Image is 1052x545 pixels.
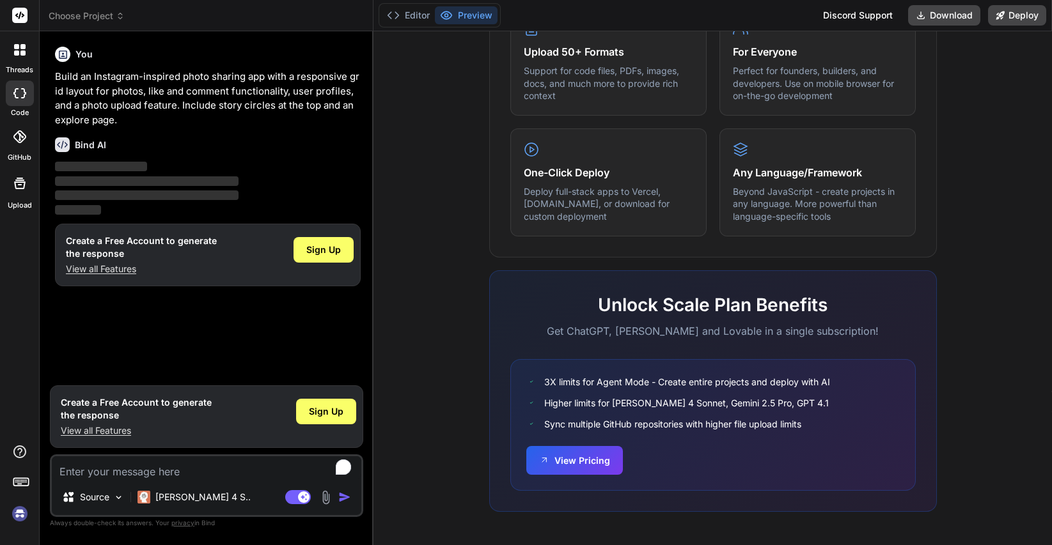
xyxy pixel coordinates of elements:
p: Get ChatGPT, [PERSON_NAME] and Lovable in a single subscription! [510,323,916,339]
h6: Bind AI [75,139,106,151]
span: Sync multiple GitHub repositories with higher file upload limits [544,417,801,431]
span: 3X limits for Agent Mode - Create entire projects and deploy with AI [544,375,830,388]
button: Editor [382,6,435,24]
span: Higher limits for [PERSON_NAME] 4 Sonnet, Gemini 2.5 Pro, GPT 4.1 [544,396,829,410]
p: Build an Instagram-inspired photo sharing app with a responsive grid layout for photos, like and ... [55,70,361,127]
span: ‌ [55,162,147,171]
span: Sign Up [309,405,343,418]
h4: Upload 50+ Formats [524,44,693,59]
p: Support for code files, PDFs, images, docs, and much more to provide rich context [524,65,693,102]
p: Beyond JavaScript - create projects in any language. More powerful than language-specific tools [733,185,902,223]
span: Choose Project [49,10,125,22]
p: View all Features [61,424,212,437]
label: GitHub [8,152,31,163]
span: ‌ [55,205,101,215]
textarea: To enrich screen reader interactions, please activate Accessibility in Grammarly extension settings [52,456,361,479]
span: Sign Up [306,243,341,256]
img: icon [338,491,351,503]
h4: Any Language/Framework [733,165,902,180]
img: Pick Models [113,492,124,503]
p: Perfect for founders, builders, and developers. Use on mobile browser for on-the-go development [733,65,902,102]
p: Always double-check its answers. Your in Bind [50,517,363,529]
p: [PERSON_NAME] 4 S.. [155,491,251,503]
button: View Pricing [526,446,623,475]
h2: Unlock Scale Plan Benefits [510,291,916,318]
label: threads [6,65,33,75]
button: Deploy [988,5,1046,26]
img: signin [9,503,31,525]
span: privacy [171,519,194,526]
h4: For Everyone [733,44,902,59]
span: ‌ [55,190,239,200]
p: Source [80,491,109,503]
img: attachment [318,490,333,505]
label: Upload [8,200,32,211]
h1: Create a Free Account to generate the response [66,234,217,260]
button: Preview [435,6,498,24]
h1: Create a Free Account to generate the response [61,396,212,422]
button: Download [908,5,980,26]
span: ‌ [55,176,239,186]
div: Discord Support [815,5,900,26]
p: View all Features [66,263,217,275]
label: code [11,107,29,118]
img: Claude 4 Sonnet [137,491,150,503]
h6: You [75,48,93,61]
h4: One-Click Deploy [524,165,693,180]
p: Deploy full-stack apps to Vercel, [DOMAIN_NAME], or download for custom deployment [524,185,693,223]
